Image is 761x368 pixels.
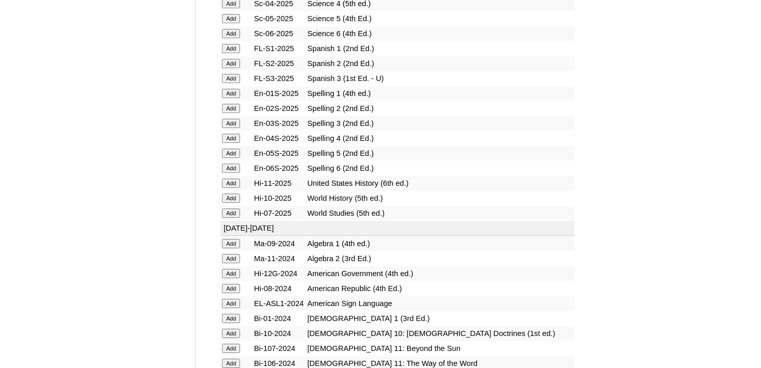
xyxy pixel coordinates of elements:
input: Add [222,284,240,293]
input: Add [222,164,240,173]
input: Add [222,59,240,68]
td: Bi-10-2024 [252,326,305,341]
input: Add [222,269,240,278]
td: En-02S-2025 [252,101,305,116]
input: Add [222,329,240,338]
td: American Republic (4th Ed.) [306,281,574,296]
input: Add [222,14,240,23]
td: Algebra 1 (4th ed.) [306,236,574,251]
td: Ma-09-2024 [252,236,305,251]
td: Bi-107-2024 [252,341,305,356]
input: Add [222,194,240,203]
td: Sc-05-2025 [252,11,305,26]
td: Sc-06-2025 [252,26,305,41]
input: Add [222,254,240,263]
td: Hi-12G-2024 [252,266,305,281]
td: En-06S-2025 [252,161,305,175]
td: FL-S3-2025 [252,71,305,86]
td: Hi-07-2025 [252,206,305,220]
td: Spelling 1 (4th ed.) [306,86,574,101]
input: Add [222,299,240,308]
td: En-03S-2025 [252,116,305,131]
input: Add [222,29,240,38]
input: Add [222,314,240,323]
td: [DEMOGRAPHIC_DATA] 11: Beyond the Sun [306,341,574,356]
td: Spelling 6 (2nd Ed.) [306,161,574,175]
td: Hi-08-2024 [252,281,305,296]
td: Spanish 3 (1st Ed. - U) [306,71,574,86]
input: Add [222,179,240,188]
td: World History (5th ed.) [306,191,574,205]
td: FL-S2-2025 [252,56,305,71]
td: Spelling 5 (2nd Ed.) [306,146,574,161]
td: Spanish 1 (2nd Ed.) [306,41,574,56]
td: [DEMOGRAPHIC_DATA] 1 (3rd Ed.) [306,311,574,326]
input: Add [222,209,240,218]
td: En-01S-2025 [252,86,305,101]
td: American Government (4th ed.) [306,266,574,281]
td: Science 6 (4th Ed.) [306,26,574,41]
input: Add [222,74,240,83]
td: FL-S1-2025 [252,41,305,56]
input: Add [222,89,240,98]
td: Spelling 2 (2nd Ed.) [306,101,574,116]
td: Spelling 3 (2nd Ed.) [306,116,574,131]
td: En-05S-2025 [252,146,305,161]
td: Spanish 2 (2nd Ed.) [306,56,574,71]
td: Spelling 4 (2nd Ed.) [306,131,574,146]
td: American Sign Language [306,296,574,311]
input: Add [222,44,240,53]
td: United States History (6th ed.) [306,176,574,190]
td: Science 5 (4th Ed.) [306,11,574,26]
input: Add [222,104,240,113]
input: Add [222,134,240,143]
input: Add [222,149,240,158]
td: Hi-11-2025 [252,176,305,190]
input: Add [222,119,240,128]
td: Algebra 2 (3rd Ed.) [306,251,574,266]
td: [DATE]-[DATE] [220,221,574,236]
td: Hi-10-2025 [252,191,305,205]
td: Ma-11-2024 [252,251,305,266]
input: Add [222,344,240,353]
td: EL-ASL1-2024 [252,296,305,311]
td: World Studies (5th ed.) [306,206,574,220]
td: Bi-01-2024 [252,311,305,326]
input: Add [222,359,240,368]
input: Add [222,239,240,248]
td: [DEMOGRAPHIC_DATA] 10: [DEMOGRAPHIC_DATA] Doctrines (1st ed.) [306,326,574,341]
td: En-04S-2025 [252,131,305,146]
